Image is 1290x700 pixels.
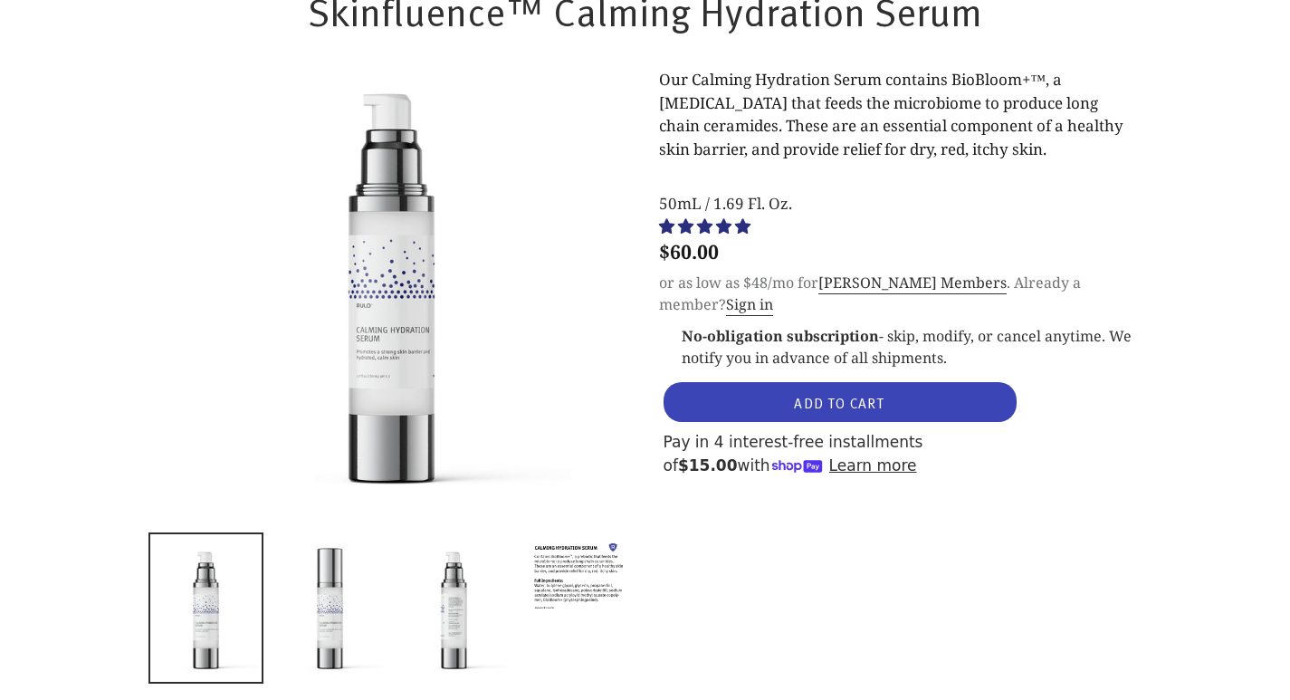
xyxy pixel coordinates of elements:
[659,216,754,236] span: 5.00 stars
[274,534,386,682] img: Load image into Gallery viewer, Skinfluence™ Calming Hydration Serum - Rulo™ Skin
[212,41,572,521] img: Skinfluence™ Calming Hydration Serum - Rulo™ Skin
[659,68,1139,160] div: Page 1
[398,534,510,682] img: Load image into Gallery viewer, Skinfluence™ Calming Hydration Serum - Rulo™ Skin
[664,382,1017,422] button: ADD TO CART
[659,272,1139,315] div: or as low as $48/mo for . Already a member?
[659,238,719,264] span: $60.00
[659,192,1139,216] p: 50mL / 1.69 Fl. Oz.
[726,294,773,316] a: Sign in
[818,273,1007,294] a: [PERSON_NAME] Members
[682,325,1134,369] p: - skip, modify, or cancel anytime. We notify you in advance of all shipments.
[659,69,1123,159] span: Our Calming Hydration Serum contains BioBloom+™, a [MEDICAL_DATA] that feeds the microbiome to pr...
[682,326,879,346] strong: No-obligation subscription
[794,393,884,412] span: ADD TO CART
[150,534,262,682] img: Load image into Gallery viewer, Skinfluence™ Calming Hydration Serum - Rulo™ Skin
[522,534,634,618] img: Load image into Gallery viewer, Skinfluence™ Calming Hydration Serum - Rulo™ Skin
